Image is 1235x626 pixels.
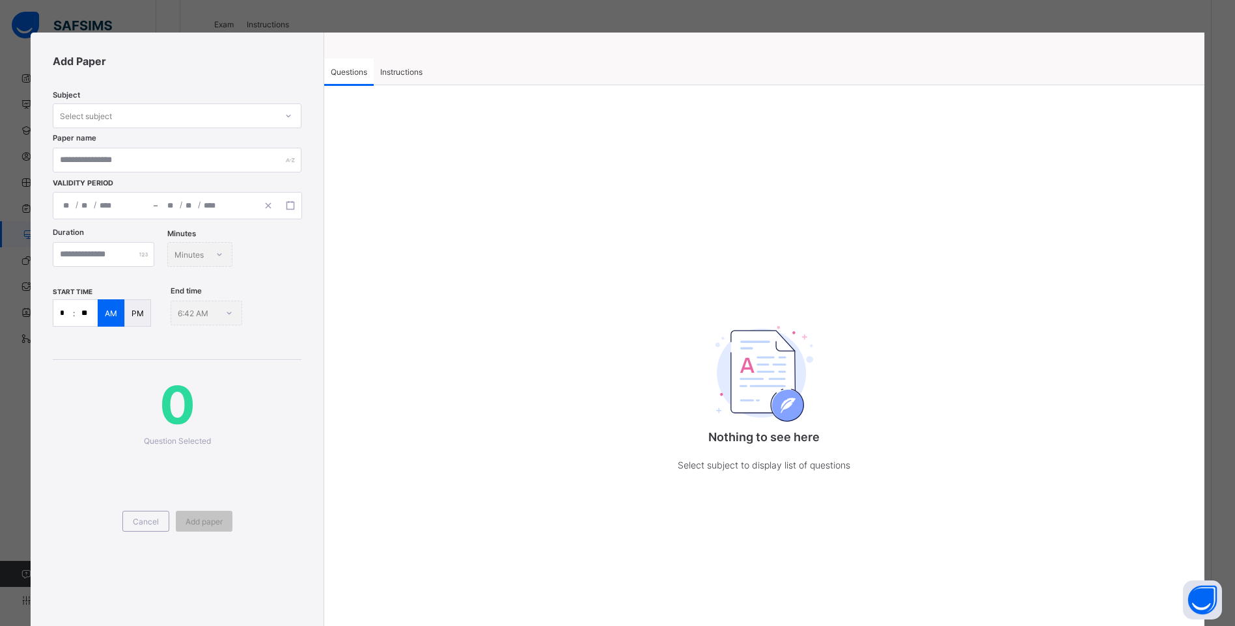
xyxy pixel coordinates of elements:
div: Nothing to see here [634,290,895,499]
label: Paper name [53,133,96,143]
span: Questions [331,67,367,77]
label: Duration [53,228,84,237]
span: Add Paper [53,55,301,68]
span: start time [53,288,92,295]
span: Validity Period [53,179,158,187]
img: empty_paper.ad750738770ac8374cccfa65f26fe3c4.svg [715,326,813,422]
p: Nothing to see here [634,430,895,444]
button: Open asap [1183,580,1222,619]
span: Instructions [380,67,423,77]
span: / [198,199,201,210]
span: Minutes [167,229,196,238]
span: – [154,200,158,211]
span: / [76,199,78,210]
div: Select subject [60,103,112,128]
p: PM [132,308,144,318]
span: / [180,199,182,210]
p: AM [105,308,117,318]
span: Subject [53,90,80,100]
span: / [94,199,96,210]
span: 0 [53,373,301,436]
span: End time [171,286,202,295]
span: Add paper [186,517,223,526]
span: Question Selected [144,436,211,446]
span: Cancel [133,517,159,526]
p: Select subject to display list of questions [634,457,895,473]
p: : [73,308,75,318]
